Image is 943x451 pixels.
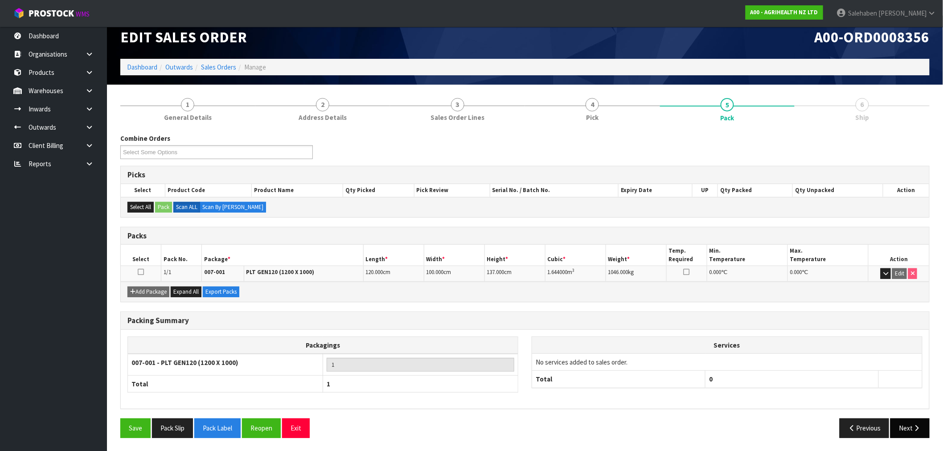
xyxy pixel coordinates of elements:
button: Pack Slip [152,418,193,438]
th: Qty Picked [343,184,414,197]
label: Combine Orders [120,134,170,143]
th: Pack No. [161,245,202,266]
th: Package [201,245,363,266]
button: Pack Label [194,418,241,438]
th: Action [869,245,929,266]
label: Scan ALL [173,202,200,213]
span: [PERSON_NAME] [878,9,927,17]
th: Min. Temperature [707,245,787,266]
span: 0 [709,375,713,383]
strong: 007-001 - PLT GEN120 (1200 X 1000) [131,358,238,367]
strong: 007-001 [204,268,225,276]
button: Export Packs [203,287,239,297]
button: Edit [892,268,907,279]
sup: 3 [573,267,575,273]
th: Select [121,184,165,197]
button: Select All [127,202,154,213]
span: 1/1 [164,268,171,276]
a: Outwards [165,63,193,71]
img: cube-alt.png [13,8,25,19]
span: Pick [586,113,599,122]
span: 3 [451,98,464,111]
button: Pack [155,202,172,213]
strong: PLT GEN120 (1200 X 1000) [246,268,315,276]
button: Reopen [242,418,281,438]
th: UP [693,184,718,197]
span: 1.644000 [548,268,568,276]
th: Expiry Date [619,184,693,197]
span: Address Details [299,113,347,122]
h3: Packing Summary [127,316,922,325]
h3: Packs [127,232,922,240]
span: 1046.000 [608,268,628,276]
span: Ship [855,113,869,122]
th: Max. Temperature [787,245,868,266]
button: Previous [840,418,890,438]
span: 4 [586,98,599,111]
th: Width [424,245,484,266]
span: Expand All [173,288,199,295]
button: Add Package [127,287,169,297]
span: 1 [327,380,330,388]
th: Action [883,184,929,197]
span: Pack [120,127,930,445]
span: 100.000 [426,268,444,276]
th: Total [128,375,323,392]
span: 5 [721,98,734,111]
td: cm [363,266,424,282]
span: 6 [856,98,869,111]
th: Product Name [252,184,343,197]
span: Sales Order Lines [430,113,484,122]
th: Cubic [545,245,606,266]
th: Qty Unpacked [793,184,883,197]
button: Next [890,418,930,438]
span: Edit Sales Order [120,28,247,46]
th: Pick Review [414,184,490,197]
th: Select [121,245,161,266]
td: m [545,266,606,282]
td: cm [484,266,545,282]
th: Length [363,245,424,266]
th: Services [532,337,922,354]
button: Expand All [171,287,201,297]
span: 2 [316,98,329,111]
th: Product Code [165,184,252,197]
span: A00-ORD0008356 [815,28,930,46]
th: Weight [606,245,666,266]
a: Dashboard [127,63,157,71]
td: No services added to sales order. [532,353,922,370]
span: 137.000 [487,268,504,276]
td: ℃ [787,266,868,282]
th: Height [484,245,545,266]
td: cm [424,266,484,282]
th: Qty Packed [718,184,793,197]
span: 120.000 [366,268,383,276]
h3: Picks [127,171,922,179]
label: Scan By [PERSON_NAME] [200,202,266,213]
span: 0.000 [709,268,722,276]
a: A00 - AGRIHEALTH NZ LTD [746,5,823,20]
span: 0.000 [790,268,802,276]
span: 1 [181,98,194,111]
th: Packagings [128,336,518,354]
a: Sales Orders [201,63,236,71]
th: Temp. Required [666,245,707,266]
span: General Details [164,113,212,122]
strong: A00 - AGRIHEALTH NZ LTD [750,8,818,16]
button: Exit [282,418,310,438]
td: kg [606,266,666,282]
td: ℃ [707,266,787,282]
th: Total [532,371,705,388]
span: Pack [721,113,734,123]
span: ProStock [29,8,74,19]
span: Salehaben [848,9,877,17]
th: Serial No. / Batch No. [490,184,619,197]
span: Manage [244,63,266,71]
button: Save [120,418,151,438]
small: WMS [76,10,90,18]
